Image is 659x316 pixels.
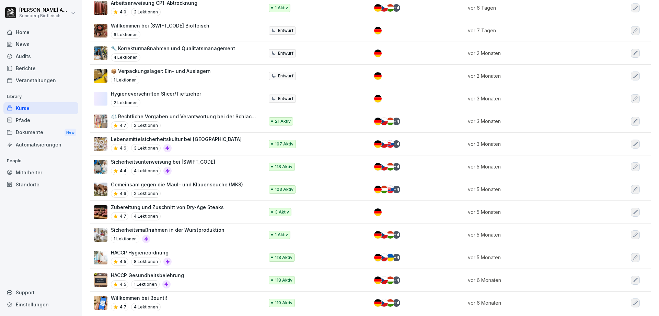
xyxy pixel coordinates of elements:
[120,190,126,197] p: 4.6
[111,158,215,165] p: Sicherheitsunterweisung bei [SWIFT_CODE]
[120,259,126,265] p: 4.5
[94,137,107,151] img: fel7zw93n786o3hrlxxj0311.png
[275,232,288,238] p: 1 Aktiv
[120,9,126,15] p: 4.0
[393,118,400,125] div: + 4
[386,276,394,284] img: hu.svg
[111,76,139,84] p: 1 Lektionen
[278,96,293,102] p: Entwurf
[393,231,400,239] div: + 4
[111,45,235,52] p: 🔧 Korrekturmaßnahmen und Qualitätsmanagement
[111,31,140,39] p: 6 Lektionen
[393,276,400,284] div: + 4
[131,121,161,130] p: 2 Lektionen
[380,4,388,12] img: cz.svg
[3,38,78,50] a: News
[393,299,400,307] div: + 4
[65,129,76,137] div: New
[468,254,596,261] p: vor 5 Monaten
[111,294,167,302] p: Willkommen bei Bounti!
[3,298,78,310] div: Einstellungen
[468,231,596,238] p: vor 5 Monaten
[131,167,161,175] p: 4 Lektionen
[374,231,382,239] img: de.svg
[468,163,596,170] p: vor 5 Monaten
[111,90,201,97] p: Hygienevorschriften Slicer/Tiefzieher
[131,8,161,16] p: 2 Lektionen
[275,209,289,215] p: 3 Aktiv
[393,4,400,12] div: + 4
[94,160,107,174] img: bvgi5s23nmzwngfih7cf5uu4.png
[94,296,107,310] img: xh3bnih80d1pxcetv9zsuevg.png
[131,303,161,311] p: 4 Lektionen
[94,115,107,128] img: dzrpktm1ubsaxhe22oy05u9v.png
[3,114,78,126] a: Pfade
[468,140,596,148] p: vor 3 Monaten
[468,208,596,216] p: vor 5 Monaten
[386,163,394,171] img: hu.svg
[120,304,126,310] p: 4.7
[380,118,388,125] img: cz.svg
[3,62,78,74] div: Berichte
[374,186,382,193] img: de.svg
[111,135,242,143] p: Lebensmittelsicherheitskultur bei [GEOGRAPHIC_DATA]
[393,186,400,193] div: + 4
[380,231,388,239] img: cz.svg
[120,168,126,174] p: 4.4
[380,276,388,284] img: cz.svg
[374,276,382,284] img: de.svg
[131,258,161,266] p: 8 Lektionen
[278,50,293,56] p: Entwurf
[94,24,107,37] img: vq64qnx387vm2euztaeei3pt.png
[386,231,394,239] img: hu.svg
[374,118,382,125] img: de.svg
[380,140,388,148] img: cz.svg
[468,299,596,306] p: vor 6 Monaten
[111,226,224,233] p: Sicherheitsmaßnahmen in der Wurstproduktion
[3,139,78,151] a: Automatisierungen
[3,102,78,114] div: Kurse
[111,113,257,120] p: ⚖️ Rechtliche Vorgaben und Verantwortung bei der Schlachtung
[94,251,107,264] img: xrzzrx774ak4h3u8hix93783.png
[278,73,293,79] p: Entwurf
[111,235,139,243] p: 1 Lektionen
[3,178,78,190] div: Standorte
[131,144,161,152] p: 3 Lektionen
[19,7,69,13] p: [PERSON_NAME] Anibas
[94,1,107,15] img: mphigpm8jrcai41dtx68as7p.png
[275,277,292,283] p: 118 Aktiv
[468,4,596,11] p: vor 6 Tagen
[386,140,394,148] img: sk.svg
[468,50,596,57] p: vor 2 Monaten
[111,181,243,188] p: Gemeinsam gegen die Maul- und Klauenseuche (MKS)
[278,28,293,34] p: Entwurf
[380,254,388,261] img: cz.svg
[111,53,140,62] p: 4 Lektionen
[374,4,382,12] img: de.svg
[111,204,224,211] p: Zubereitung und Zuschnitt von Dry-Age Steaks
[111,99,140,107] p: 2 Lektionen
[386,4,394,12] img: hu.svg
[380,186,388,193] img: hu.svg
[374,163,382,171] img: de.svg
[131,212,161,220] p: 4 Lektionen
[19,13,69,18] p: Sonnberg Biofleisch
[275,300,292,306] p: 119 Aktiv
[468,276,596,284] p: vor 6 Monaten
[468,27,596,34] p: vor 7 Tagen
[275,118,291,124] p: 21 Aktiv
[94,228,107,242] img: zsyqtckr062lfh3n5688yla6.png
[380,163,388,171] img: cz.svg
[3,50,78,62] a: Audits
[386,254,394,261] img: ua.svg
[120,145,126,151] p: 4.6
[275,164,292,170] p: 118 Aktiv
[275,186,293,193] p: 103 Aktiv
[374,72,382,80] img: de.svg
[386,118,394,125] img: hu.svg
[94,183,107,196] img: v5xfj2ee6dkih8wmb5im9fg5.png
[3,166,78,178] div: Mitarbeiter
